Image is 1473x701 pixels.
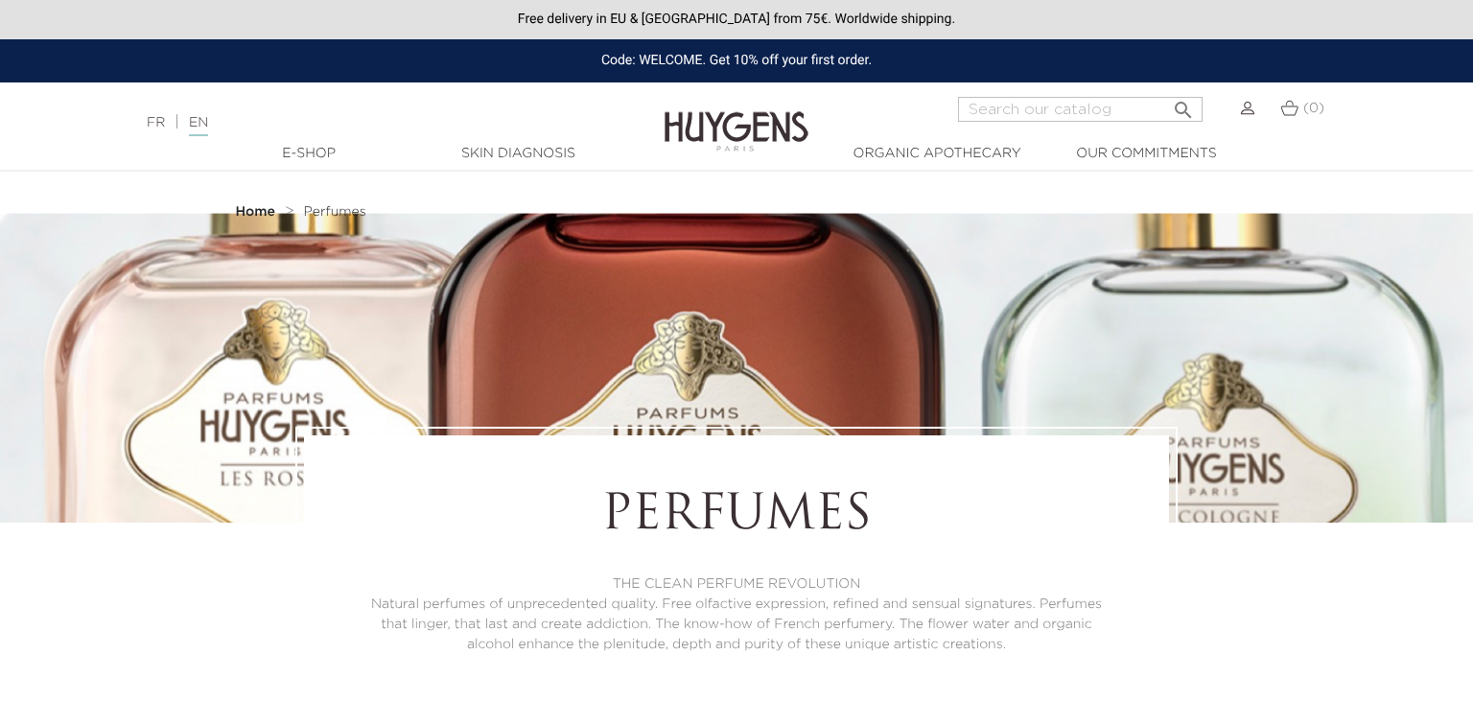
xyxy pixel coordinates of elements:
strong: Home [235,205,275,219]
p: THE CLEAN PERFUME REVOLUTION [357,574,1116,595]
button:  [1166,91,1201,117]
a: EN [189,116,208,136]
p: Natural perfumes of unprecedented quality. Free olfactive expression, refined and sensual signatu... [357,595,1116,655]
a: FR [147,116,165,129]
span: (0) [1303,102,1324,115]
i:  [1172,93,1195,116]
input: Search [958,97,1203,122]
a: Home [235,204,279,220]
a: E-Shop [213,144,405,164]
div: | [137,111,599,134]
a: Our commitments [1050,144,1242,164]
img: Huygens [665,81,808,154]
a: Organic Apothecary [841,144,1033,164]
h1: Perfumes [357,488,1116,546]
a: Skin Diagnosis [422,144,614,164]
a: Perfumes [304,204,366,220]
span: Perfumes [304,205,366,219]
